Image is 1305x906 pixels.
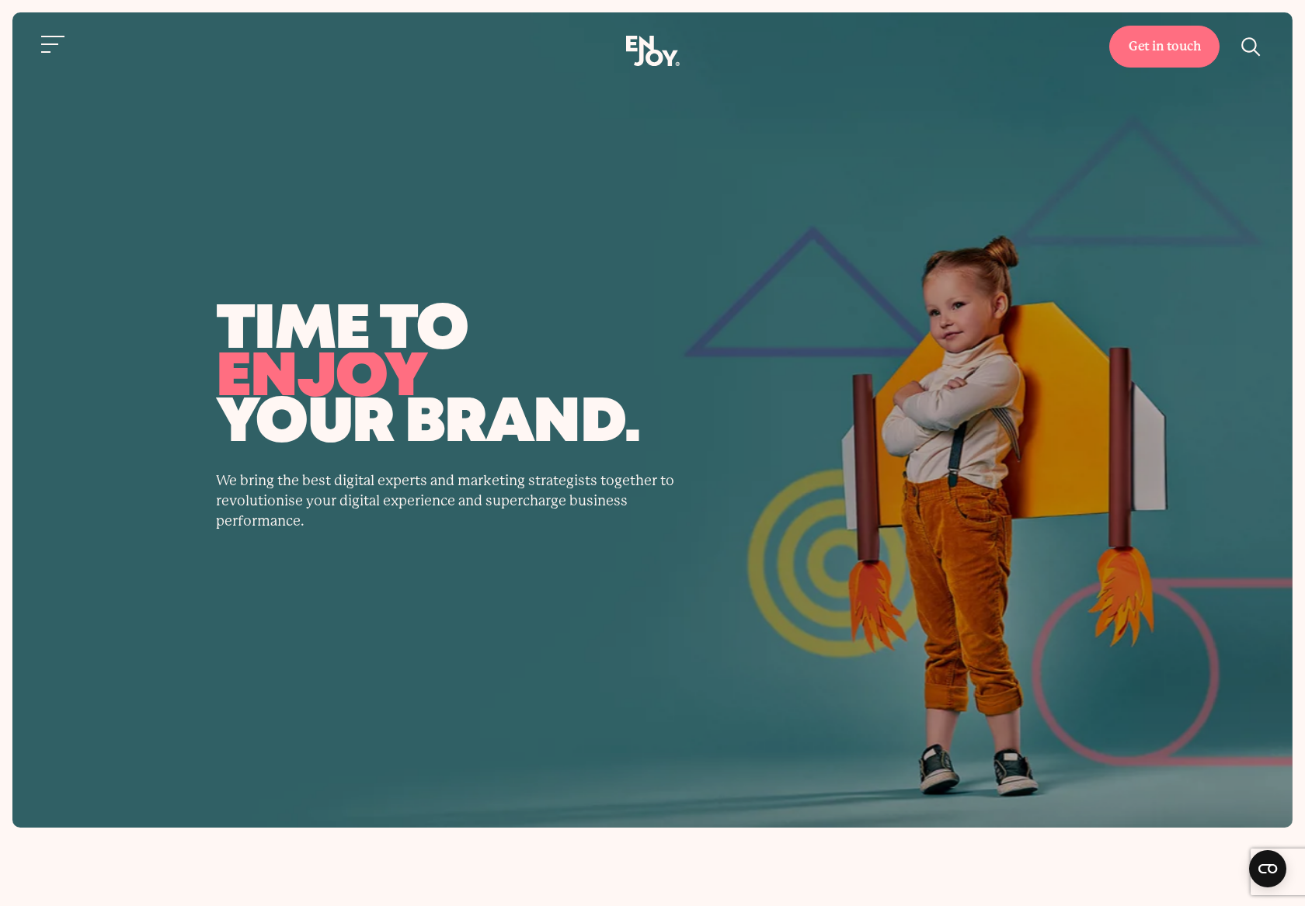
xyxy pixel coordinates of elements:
span: time to [216,310,1089,352]
span: your brand. [216,403,1089,446]
button: Open CMP widget [1249,850,1286,887]
span: enjoy [216,352,427,404]
p: We bring the best digital experts and marketing strategists together to revolutionise your digita... [216,470,682,531]
button: Site search [1235,30,1268,63]
button: Site navigation [37,28,70,61]
a: Get in touch [1109,26,1220,68]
